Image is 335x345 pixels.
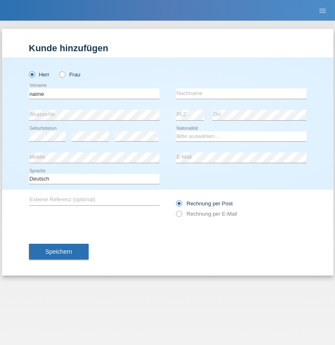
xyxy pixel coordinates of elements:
[176,200,181,211] input: Rechnung per Post
[314,8,331,13] a: menu
[318,7,327,15] i: menu
[59,71,80,78] label: Frau
[46,248,72,255] span: Speichern
[29,43,306,53] h1: Kunde hinzufügen
[29,71,50,78] label: Herr
[29,244,89,259] button: Speichern
[59,71,65,77] input: Frau
[176,211,237,217] label: Rechnung per E-Mail
[29,71,34,77] input: Herr
[176,200,233,207] label: Rechnung per Post
[176,211,181,221] input: Rechnung per E-Mail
